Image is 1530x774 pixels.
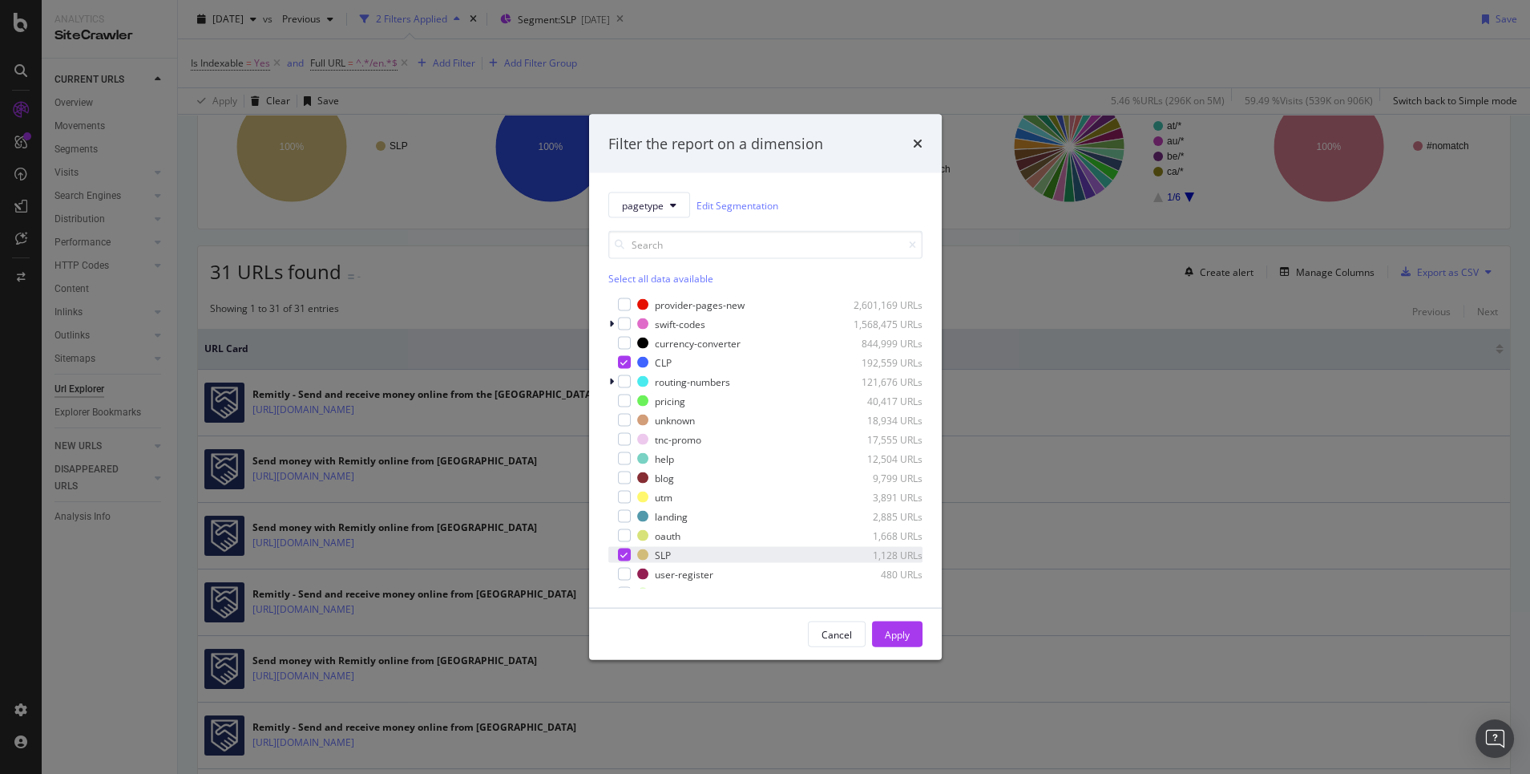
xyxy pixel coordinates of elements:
div: unknown [655,413,695,427]
div: 192,559 URLs [844,355,922,369]
div: Cancel [822,627,852,641]
div: provider-pages-new [655,298,745,311]
div: CLP [655,355,672,369]
div: 1,668 URLs [844,529,922,542]
div: pricing [655,394,685,407]
div: 121,676 URLs [844,375,922,388]
div: utm [655,490,672,504]
div: help [655,452,674,465]
div: times [913,133,922,154]
div: routing-numbers [655,375,730,388]
div: provider-pages [655,586,723,600]
input: Search [608,231,922,259]
div: blog [655,471,674,484]
div: 12,504 URLs [844,452,922,465]
button: pagetype [608,192,690,218]
div: 1,568,475 URLs [844,317,922,330]
div: 844,999 URLs [844,336,922,350]
button: Apply [872,622,922,647]
div: 2,885 URLs [844,509,922,523]
div: 18,934 URLs [844,413,922,427]
a: Edit Segmentation [696,197,778,213]
div: oauth [655,529,680,542]
div: Filter the report on a dimension [608,133,823,154]
div: swift-codes [655,317,705,330]
div: 1,128 URLs [844,548,922,561]
div: 2,601,169 URLs [844,298,922,311]
div: 3,891 URLs [844,490,922,504]
div: 40,417 URLs [844,394,922,407]
div: landing [655,509,688,523]
div: 9,799 URLs [844,471,922,484]
div: currency-converter [655,336,741,350]
div: Open Intercom Messenger [1476,719,1514,758]
div: Select all data available [608,272,922,286]
span: pagetype [622,198,664,212]
div: user-register [655,567,713,581]
div: 17,555 URLs [844,432,922,446]
div: SLP [655,548,671,561]
div: tnc-promo [655,432,701,446]
div: modal [589,114,942,660]
div: Apply [885,627,910,641]
div: 480 URLs [844,567,922,581]
button: Cancel [808,622,866,647]
div: 95 URLs [844,586,922,600]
